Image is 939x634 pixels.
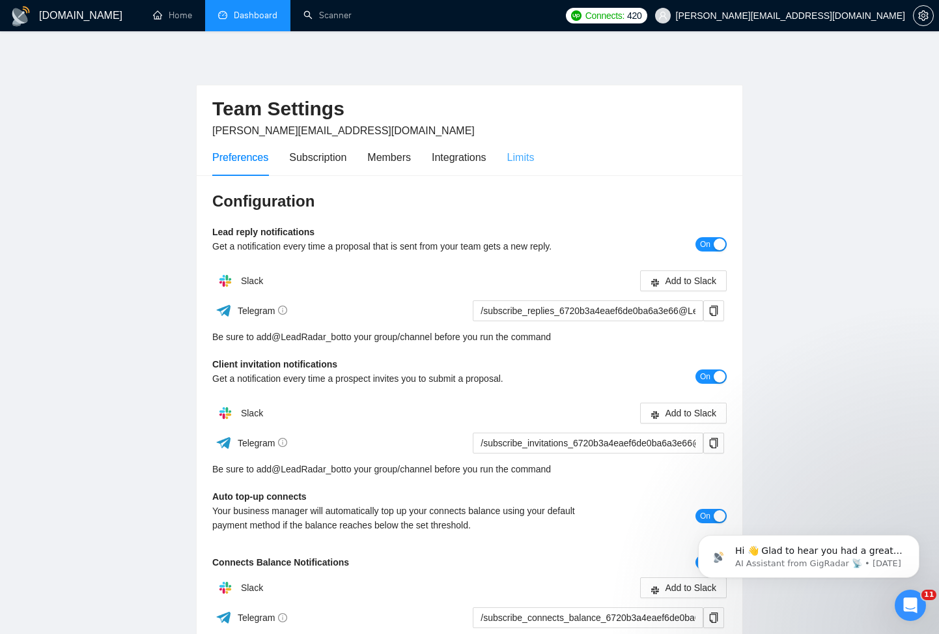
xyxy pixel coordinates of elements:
h3: Configuration [212,191,727,212]
iframe: Intercom live chat [895,590,926,621]
span: 11 [921,590,936,600]
div: Preferences [212,149,268,166]
button: copy [703,607,724,628]
a: homeHome [153,10,192,21]
span: slack [651,584,660,594]
img: upwork-logo.png [571,10,582,21]
div: Subscription [289,149,346,166]
span: slack [651,278,660,287]
span: user [658,11,667,20]
a: @LeadRadar_bot [272,330,344,344]
span: Telegram [238,306,288,316]
img: hpQkSZIkSZIkSZIkSZIkSZIkSZIkSZIkSZIkSZIkSZIkSZIkSZIkSZIkSZIkSZIkSZIkSZIkSZIkSZIkSZIkSZIkSZIkSZIkS... [212,268,238,294]
img: ww3wtPAAAAAElFTkSuQmCC [216,609,232,626]
div: Get a notification every time a proposal that is sent from your team gets a new reply. [212,239,598,253]
button: slackAdd to Slack [640,270,727,291]
img: ww3wtPAAAAAElFTkSuQmCC [216,435,232,451]
span: info-circle [278,438,287,447]
span: On [700,369,710,384]
span: copy [704,612,723,623]
iframe: Intercom notifications message [679,508,939,599]
span: copy [704,438,723,448]
p: Message from AI Assistant from GigRadar 📡, sent 2w ago [57,50,225,62]
button: copy [703,433,724,454]
div: Be sure to add to your group/channel before you run the command [212,330,727,344]
span: Slack [241,408,263,418]
div: Limits [507,149,535,166]
span: 420 [627,8,641,23]
span: Add to Slack [665,581,716,595]
span: slack [651,410,660,420]
span: info-circle [278,306,287,315]
img: logo [10,6,31,27]
img: hpQkSZIkSZIkSZIkSZIkSZIkSZIkSZIkSZIkSZIkSZIkSZIkSZIkSZIkSZIkSZIkSZIkSZIkSZIkSZIkSZIkSZIkSZIkSZIkS... [212,575,238,601]
b: Connects Balance Notifications [212,557,349,568]
div: Your business manager will automatically top up your connects balance using your default payment ... [212,504,598,532]
b: Client invitation notifications [212,359,337,369]
span: Add to Slack [665,406,716,420]
span: On [700,237,710,252]
span: info-circle [278,613,287,622]
span: Telegram [238,438,288,448]
div: Be sure to add to your group/channel before you run the command [212,462,727,476]
button: setting [913,5,934,26]
span: Slack [241,583,263,593]
div: Members [367,149,411,166]
a: dashboardDashboard [218,10,277,21]
b: Auto top-up connects [212,491,307,502]
span: copy [704,306,723,316]
span: Add to Slack [665,274,716,288]
a: setting [913,10,934,21]
b: Lead reply notifications [212,227,315,237]
span: setting [914,10,933,21]
span: Slack [241,276,263,286]
img: hpQkSZIkSZIkSZIkSZIkSZIkSZIkSZIkSZIkSZIkSZIkSZIkSZIkSZIkSZIkSZIkSZIkSZIkSZIkSZIkSZIkSZIkSZIkSZIkS... [212,400,238,426]
button: slackAdd to Slack [640,403,727,424]
span: Hi 👋 Glad to hear you had a great experience with us! 🙌 ​ Could you spare 20 seconds to leave a r... [57,38,224,139]
button: copy [703,300,724,321]
div: Integrations [432,149,486,166]
span: Telegram [238,612,288,623]
button: slackAdd to Slack [640,577,727,598]
a: searchScanner [303,10,352,21]
h2: Team Settings [212,96,727,122]
div: Get a notification every time a prospect invites you to submit a proposal. [212,371,598,386]
span: [PERSON_NAME][EMAIL_ADDRESS][DOMAIN_NAME] [212,125,475,136]
span: Connects: [585,8,624,23]
img: ww3wtPAAAAAElFTkSuQmCC [216,302,232,319]
a: @LeadRadar_bot [272,462,344,476]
